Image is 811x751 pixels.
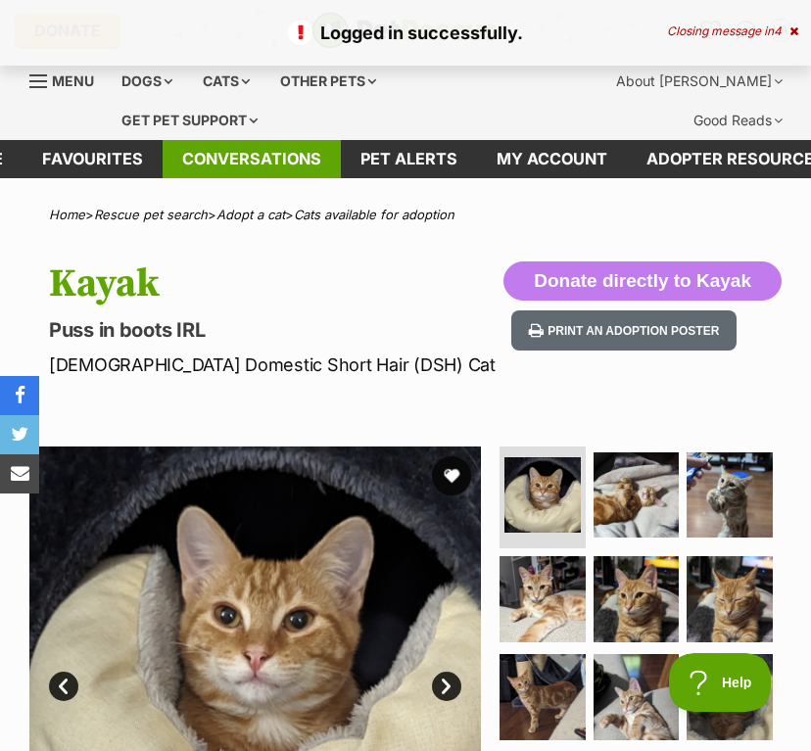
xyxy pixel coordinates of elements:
[49,672,78,701] a: Prev
[52,72,94,89] span: Menu
[669,653,772,712] iframe: Help Scout Beacon - Open
[49,352,501,378] p: [DEMOGRAPHIC_DATA] Domestic Short Hair (DSH) Cat
[774,23,782,38] span: 4
[594,556,680,642] img: Photo of Kayak
[108,62,186,101] div: Dogs
[667,24,798,38] div: Closing message in
[511,310,737,351] button: Print an adoption poster
[29,62,108,97] a: Menu
[477,140,627,178] a: My account
[189,62,263,101] div: Cats
[500,654,586,740] img: Photo of Kayak
[216,207,285,222] a: Adopt a cat
[594,452,680,539] img: Photo of Kayak
[432,672,461,701] a: Next
[500,556,586,642] img: Photo of Kayak
[594,654,680,740] img: Photo of Kayak
[49,316,501,344] p: Puss in boots IRL
[23,140,163,178] a: Favourites
[680,101,796,140] div: Good Reads
[108,101,271,140] div: Get pet support
[49,261,501,306] h1: Kayak
[341,140,477,178] a: Pet alerts
[49,207,85,222] a: Home
[94,207,208,222] a: Rescue pet search
[294,207,454,222] a: Cats available for adoption
[432,456,471,495] button: favourite
[163,140,341,178] a: conversations
[602,62,796,101] div: About [PERSON_NAME]
[503,261,782,301] button: Donate directly to Kayak
[266,62,390,101] div: Other pets
[504,457,581,534] img: Photo of Kayak
[687,556,773,642] img: Photo of Kayak
[687,452,773,539] img: Photo of Kayak
[20,20,791,46] p: Logged in successfully.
